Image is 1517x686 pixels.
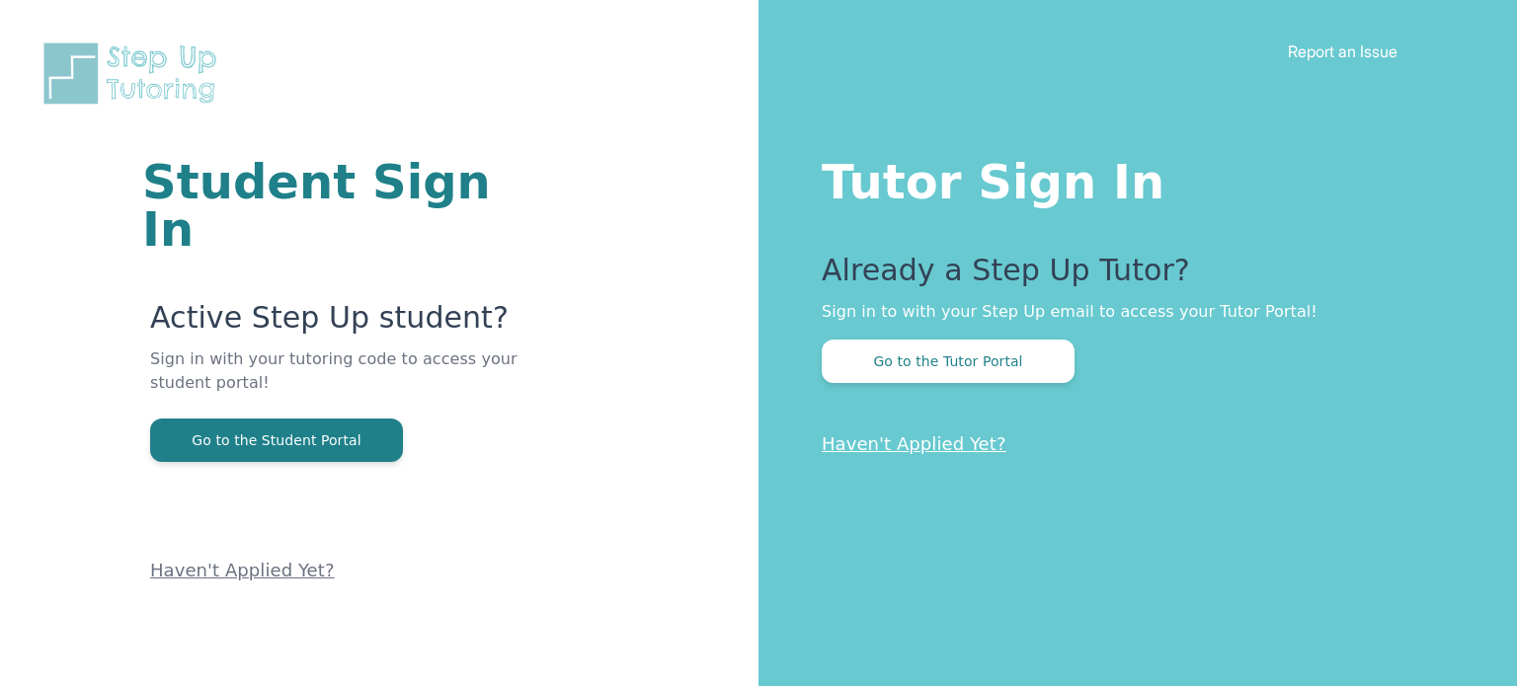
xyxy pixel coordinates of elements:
a: Haven't Applied Yet? [150,560,335,580]
a: Go to the Student Portal [150,430,403,449]
a: Report an Issue [1288,41,1397,61]
img: Step Up Tutoring horizontal logo [40,39,229,108]
p: Sign in with your tutoring code to access your student portal! [150,347,521,419]
h1: Student Sign In [142,158,521,253]
p: Active Step Up student? [150,300,521,347]
button: Go to the Tutor Portal [822,340,1075,383]
a: Go to the Tutor Portal [822,351,1075,370]
p: Sign in to with your Step Up email to access your Tutor Portal! [822,300,1438,324]
a: Haven't Applied Yet? [822,433,1006,454]
p: Already a Step Up Tutor? [822,253,1438,300]
h1: Tutor Sign In [822,150,1438,205]
button: Go to the Student Portal [150,419,403,462]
